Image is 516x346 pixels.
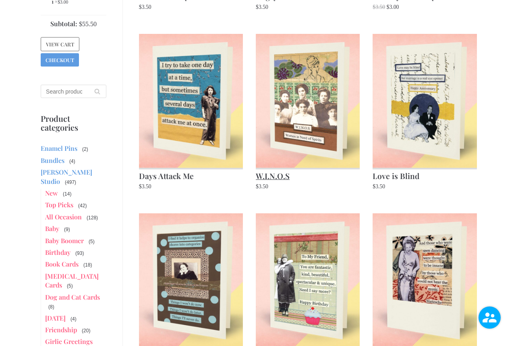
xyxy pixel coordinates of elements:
span: (128) [86,214,99,221]
span: $ [373,4,375,10]
span: $ [256,4,259,10]
span: (5) [66,282,74,290]
h2: Days Attack Me [139,168,243,182]
bdi: 3.00 [387,4,399,10]
p: Product categories [41,114,106,132]
a: [MEDICAL_DATA] Cards [45,272,99,289]
h2: W.I.N.O.S [256,168,360,182]
button: Search [88,85,106,98]
img: W.I.N.O.S [256,34,360,168]
img: Days Attack Me [139,34,243,168]
a: Baby [45,224,59,233]
bdi: 3.50 [256,183,268,190]
input: Search products… [41,85,106,98]
span: $ [387,4,390,10]
a: Birthday [45,248,70,256]
img: Love is Blind [373,34,477,168]
a: Girlie Greetings [45,337,93,346]
span: (4) [68,158,76,165]
span: (18) [83,261,93,269]
span: (8) [48,303,55,311]
strong: Subtotal: [50,19,77,28]
bdi: 3.50 [256,4,268,10]
span: $ [79,21,82,27]
bdi: 3.50 [139,4,151,10]
a: W.I.N.O.S $3.50 [256,34,360,192]
span: $ [139,4,142,10]
a: New [45,189,58,197]
a: Enamel Pins [41,144,77,152]
span: (5) [88,238,95,245]
bdi: 3.50 [373,4,385,10]
span: (2) [81,146,89,153]
bdi: 3.50 [373,183,385,190]
a: Dog and Cat Cards [45,293,100,301]
a: Love is Blind $3.50 [373,34,477,192]
h2: Love is Blind [373,168,477,182]
a: View cart [41,37,79,51]
span: (9) [63,226,71,233]
a: Days Attack Me $3.50 [139,34,243,192]
span: $ [373,183,375,190]
a: Baby Boomer [45,236,84,245]
bdi: 3.50 [139,183,151,190]
a: Top Picks [45,200,73,209]
a: Friendship [45,325,77,334]
img: user.png [479,306,501,329]
span: (497) [64,179,77,186]
a: [DATE] [45,314,66,322]
a: [PERSON_NAME] Studio [41,168,92,185]
span: (42) [77,202,87,209]
bdi: 55.50 [79,21,97,27]
a: Book Cards [45,260,79,268]
span: (20) [81,327,91,334]
span: (4) [70,315,77,323]
a: Checkout [41,53,79,67]
span: $ [256,183,259,190]
span: (93) [75,250,85,257]
a: All Occasion [45,213,82,221]
span: (14) [62,190,72,198]
span: $ [139,183,142,190]
a: Bundles [41,156,64,165]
